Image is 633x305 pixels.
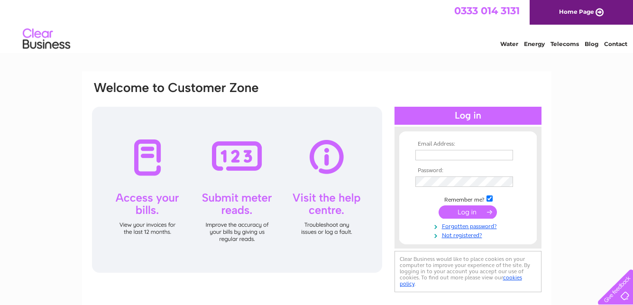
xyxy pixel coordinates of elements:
[22,25,71,54] img: logo.png
[585,40,598,47] a: Blog
[413,167,523,174] th: Password:
[93,5,541,46] div: Clear Business is a trading name of Verastar Limited (registered in [GEOGRAPHIC_DATA] No. 3667643...
[400,274,522,287] a: cookies policy
[413,141,523,148] th: Email Address:
[415,230,523,239] a: Not registered?
[550,40,579,47] a: Telecoms
[604,40,627,47] a: Contact
[394,251,541,292] div: Clear Business would like to place cookies on your computer to improve your experience of the sit...
[500,40,518,47] a: Water
[413,194,523,203] td: Remember me?
[524,40,545,47] a: Energy
[454,5,520,17] a: 0333 014 3131
[439,205,497,219] input: Submit
[415,221,523,230] a: Forgotten password?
